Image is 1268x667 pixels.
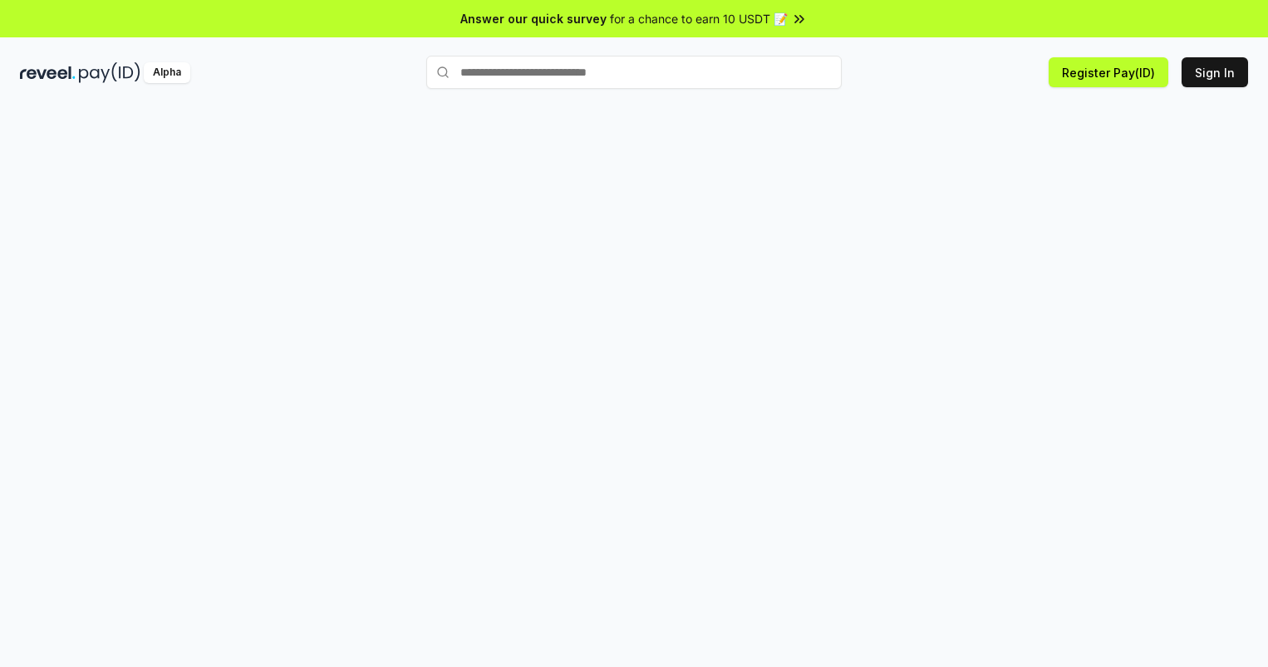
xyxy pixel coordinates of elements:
[1049,57,1168,87] button: Register Pay(ID)
[144,62,190,83] div: Alpha
[1182,57,1248,87] button: Sign In
[20,62,76,83] img: reveel_dark
[610,10,788,27] span: for a chance to earn 10 USDT 📝
[79,62,140,83] img: pay_id
[460,10,607,27] span: Answer our quick survey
